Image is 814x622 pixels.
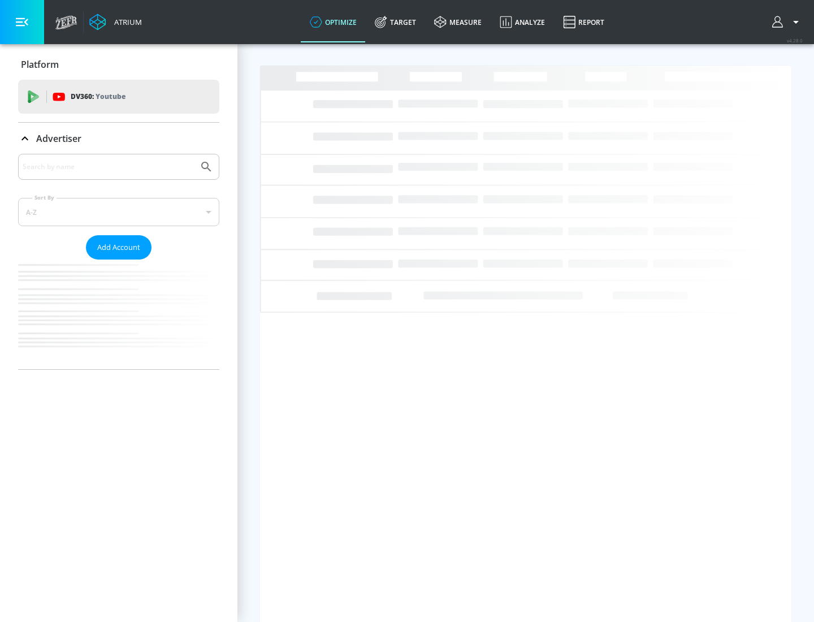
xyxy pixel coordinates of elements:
nav: list of Advertiser [18,260,219,369]
p: DV360: [71,90,125,103]
p: Advertiser [36,132,81,145]
p: Platform [21,58,59,71]
label: Sort By [32,194,57,201]
a: Atrium [89,14,142,31]
a: Analyze [491,2,554,42]
a: optimize [301,2,366,42]
p: Youtube [96,90,125,102]
button: Add Account [86,235,151,260]
span: Add Account [97,241,140,254]
a: measure [425,2,491,42]
div: Advertiser [18,123,219,154]
div: DV360: Youtube [18,80,219,114]
div: A-Z [18,198,219,226]
a: Target [366,2,425,42]
div: Platform [18,49,219,80]
div: Atrium [110,17,142,27]
div: Advertiser [18,154,219,369]
input: Search by name [23,159,194,174]
span: v 4.28.0 [787,37,803,44]
a: Report [554,2,613,42]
